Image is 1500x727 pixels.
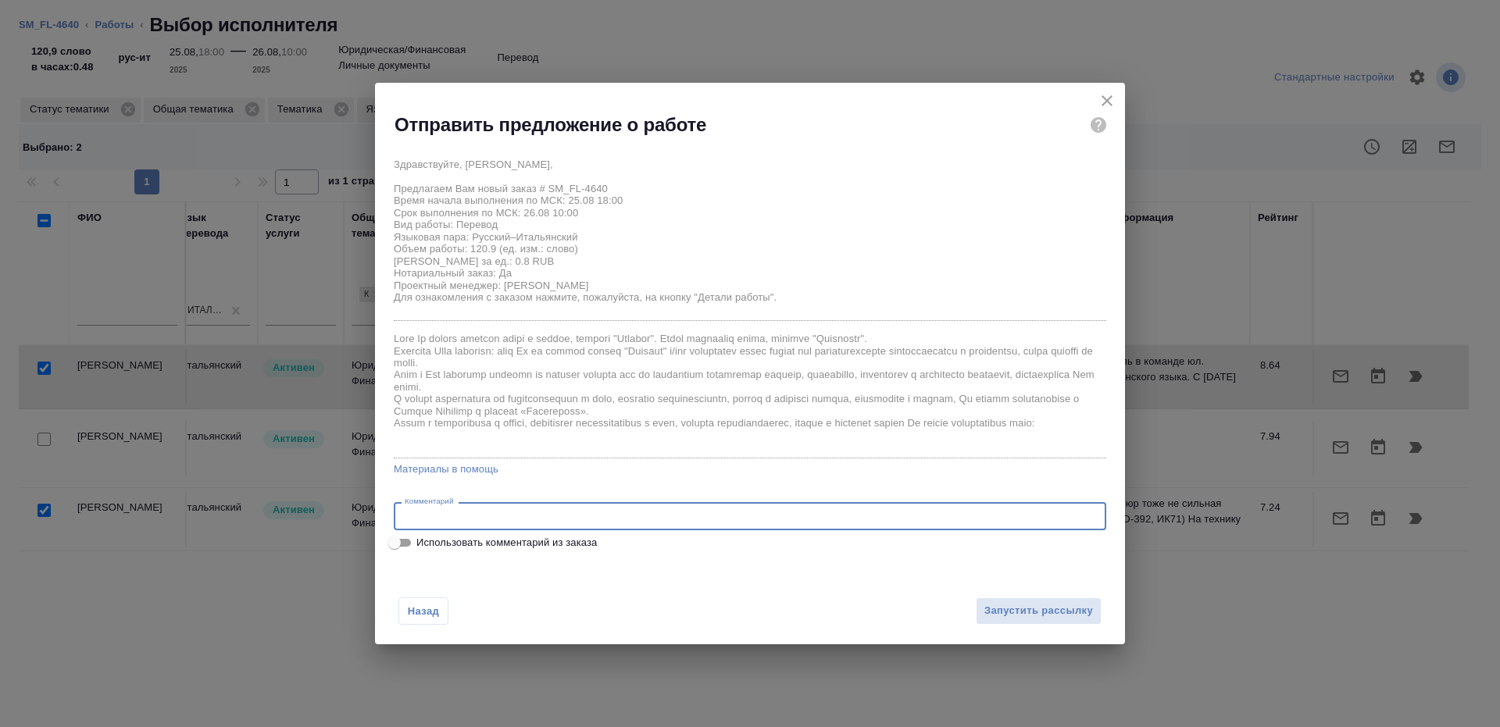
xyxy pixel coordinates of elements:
[1095,89,1119,112] button: close
[416,535,597,551] span: Использовать комментарий из заказа
[407,604,440,619] span: Назад
[395,112,706,137] h2: Отправить предложение о работе
[394,159,1106,315] textarea: Здравствуйте, [PERSON_NAME], Предлагаем Вам новый заказ # SM_FL-4640 Время начала выполнения по М...
[976,597,1102,625] button: Запустить рассылку
[398,597,448,625] button: Назад
[984,602,1093,620] span: Запустить рассылку
[394,333,1106,453] textarea: Lore Ip dolors ametcon adipi e seddoe, tempori "Utlabor". Etdol magnaaliq enima, minimve "Quisnos...
[394,462,1106,477] a: Материалы в помощь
